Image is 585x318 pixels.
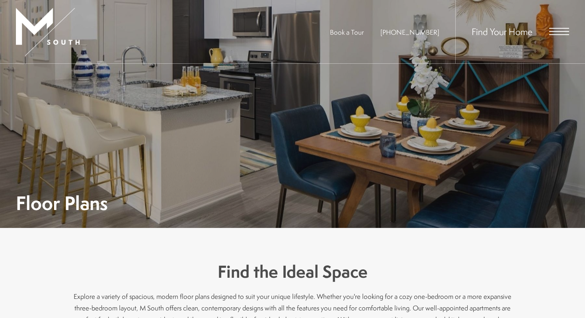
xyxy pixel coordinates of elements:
[330,27,364,37] a: Book a Tour
[74,260,511,284] h3: Find the Ideal Space
[16,8,80,56] img: MSouth
[380,27,439,37] span: [PHONE_NUMBER]
[549,28,569,35] button: Open Menu
[380,27,439,37] a: Call Us at 813-570-8014
[472,25,532,38] a: Find Your Home
[16,194,108,212] h1: Floor Plans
